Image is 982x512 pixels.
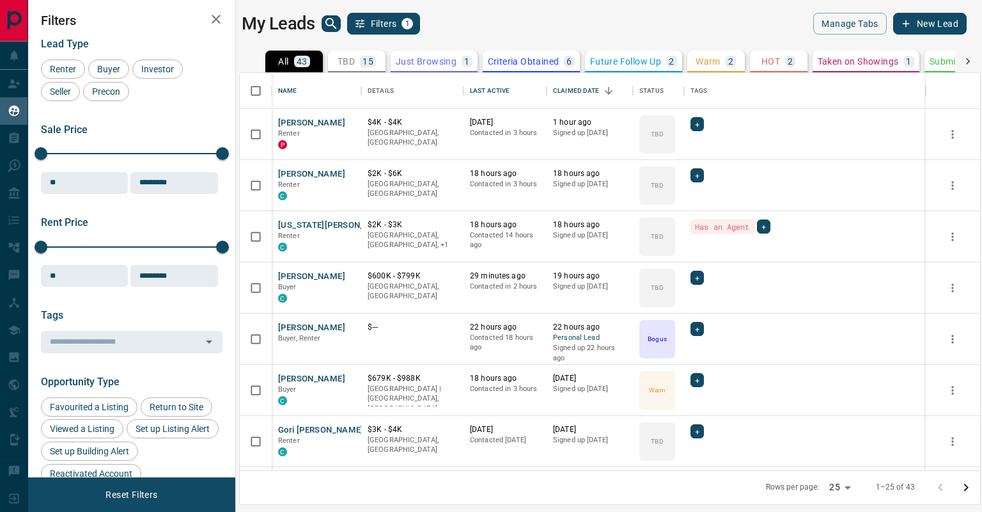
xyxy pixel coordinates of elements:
div: condos.ca [278,294,287,303]
div: Renter [41,60,85,79]
p: TBD [338,57,355,66]
p: [GEOGRAPHIC_DATA], [GEOGRAPHIC_DATA] [368,179,457,199]
p: TBD [651,232,663,241]
div: Investor [132,60,183,79]
button: more [943,227,962,246]
p: $4K - $4K [368,117,457,128]
p: TBD [651,180,663,190]
div: Precon [83,82,129,101]
p: 18 hours ago [553,168,627,179]
button: Sort [600,82,618,100]
button: more [943,330,962,349]
p: 2 [788,57,793,66]
div: Name [278,73,297,109]
span: Sale Price [41,124,88,136]
p: Future Follow Up [590,57,661,66]
p: All [278,57,288,66]
span: 1 [403,19,412,28]
button: Go to next page [953,475,979,500]
p: 22 hours ago [470,322,540,333]
div: + [690,424,704,438]
h1: My Leads [242,13,315,34]
span: Personal Lead [553,333,627,344]
p: $600K - $799K [368,271,457,282]
p: [GEOGRAPHIC_DATA], [GEOGRAPHIC_DATA] [368,282,457,301]
span: + [695,323,699,335]
span: + [695,118,699,131]
p: [GEOGRAPHIC_DATA], [GEOGRAPHIC_DATA] [368,128,457,148]
p: [DATE] [470,117,540,128]
button: more [943,432,962,451]
p: [DATE] [553,424,627,435]
p: Contacted 18 hours ago [470,333,540,353]
p: Bogus [648,334,666,344]
p: 19 hours ago [553,271,627,282]
p: 29 minutes ago [470,271,540,282]
div: condos.ca [278,243,287,252]
p: Signed up 22 hours ago [553,343,627,363]
div: + [757,220,770,234]
span: Renter [278,180,300,189]
p: Warm [696,57,721,66]
p: 18 hours ago [470,220,540,230]
p: 2 [728,57,733,66]
div: Tags [684,73,926,109]
div: condos.ca [278,191,287,200]
div: Status [633,73,684,109]
div: Favourited a Listing [41,397,137,417]
button: [US_STATE][PERSON_NAME] [278,220,392,232]
span: Seller [45,86,75,97]
button: Reset Filters [97,484,166,506]
p: Warm [649,385,666,395]
p: Contacted [DATE] [470,435,540,445]
p: 2 [669,57,674,66]
span: Tags [41,309,63,321]
p: [DATE] [470,424,540,435]
button: search button [322,15,341,32]
span: Reactivated Account [45,468,137,479]
span: Buyer [278,385,297,394]
p: 1–25 of 43 [876,482,915,493]
div: Last Active [464,73,547,109]
div: Viewed a Listing [41,419,123,438]
p: TBD [651,283,663,292]
span: + [761,220,766,233]
span: Investor [137,64,178,74]
span: Renter [45,64,81,74]
button: more [943,176,962,195]
span: + [695,425,699,438]
div: 25 [824,478,855,497]
p: Contacted in 3 hours [470,128,540,138]
span: Has an Agent [695,220,750,233]
div: + [690,373,704,387]
span: Viewed a Listing [45,424,119,434]
p: HOT [761,57,780,66]
span: Buyer, Renter [278,334,321,342]
span: + [695,169,699,182]
div: Name [272,73,361,109]
div: Status [639,73,664,109]
div: Buyer [88,60,129,79]
p: TBD [651,436,663,446]
p: Contacted 14 hours ago [470,230,540,250]
span: + [695,374,699,387]
p: 43 [297,57,308,66]
p: Contacted in 3 hours [470,384,540,394]
span: Renter [278,129,300,138]
p: 1 [464,57,469,66]
div: Tags [690,73,708,109]
div: Last Active [470,73,510,109]
span: Renter [278,232,300,240]
p: [GEOGRAPHIC_DATA] | [GEOGRAPHIC_DATA], [GEOGRAPHIC_DATA] [368,384,457,414]
p: Signed up [DATE] [553,179,627,189]
p: Contacted in 3 hours [470,179,540,189]
p: 18 hours ago [553,220,627,230]
p: 6 [566,57,572,66]
div: Details [368,73,394,109]
p: $679K - $988K [368,373,457,384]
div: + [690,322,704,336]
p: Just Browsing [396,57,456,66]
p: 22 hours ago [553,322,627,333]
p: Rows per page: [766,482,820,493]
p: $3K - $4K [368,424,457,435]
